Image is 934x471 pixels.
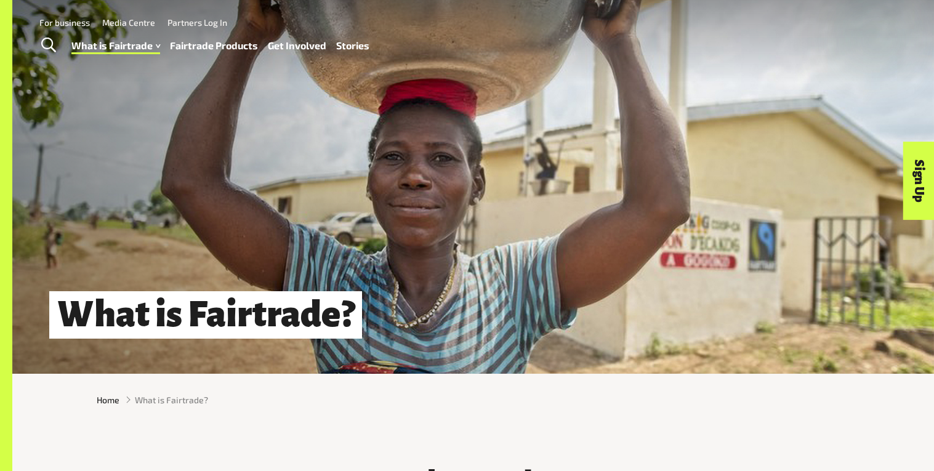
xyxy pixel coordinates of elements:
[49,291,362,339] h1: What is Fairtrade?
[102,17,155,28] a: Media Centre
[170,37,258,55] a: Fairtrade Products
[39,17,90,28] a: For business
[852,15,900,67] img: Fairtrade Australia New Zealand logo
[97,393,119,406] a: Home
[336,37,369,55] a: Stories
[135,393,208,406] span: What is Fairtrade?
[71,37,160,55] a: What is Fairtrade
[33,30,63,61] a: Toggle Search
[167,17,227,28] a: Partners Log In
[268,37,326,55] a: Get Involved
